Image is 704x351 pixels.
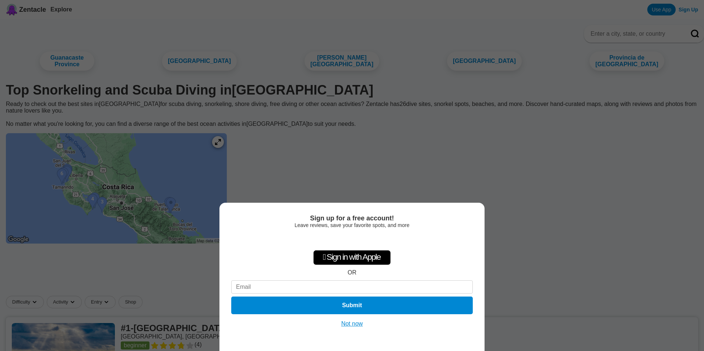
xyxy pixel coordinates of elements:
input: Email [231,280,473,294]
button: Submit [231,297,473,314]
div: Leave reviews, save your favorite spots, and more [231,222,473,228]
div: Sign in with Apple [313,250,391,265]
div: Sign up for a free account! [231,214,473,222]
iframe: Sign in with Google Button [315,232,390,248]
button: Not now [339,320,365,327]
div: OR [348,269,356,276]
